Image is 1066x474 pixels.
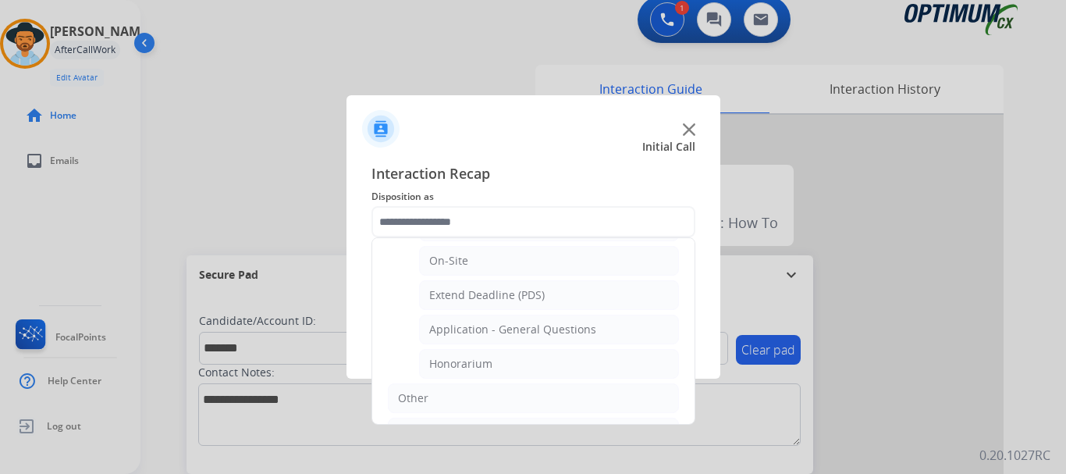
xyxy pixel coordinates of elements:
[371,187,695,206] span: Disposition as
[429,253,468,269] div: On-Site
[642,139,695,155] span: Initial Call
[371,162,695,187] span: Interaction Recap
[979,446,1050,465] p: 0.20.1027RC
[398,390,428,406] div: Other
[362,110,400,148] img: contactIcon
[429,287,545,303] div: Extend Deadline (PDS)
[429,322,596,337] div: Application - General Questions
[429,356,492,372] div: Honorarium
